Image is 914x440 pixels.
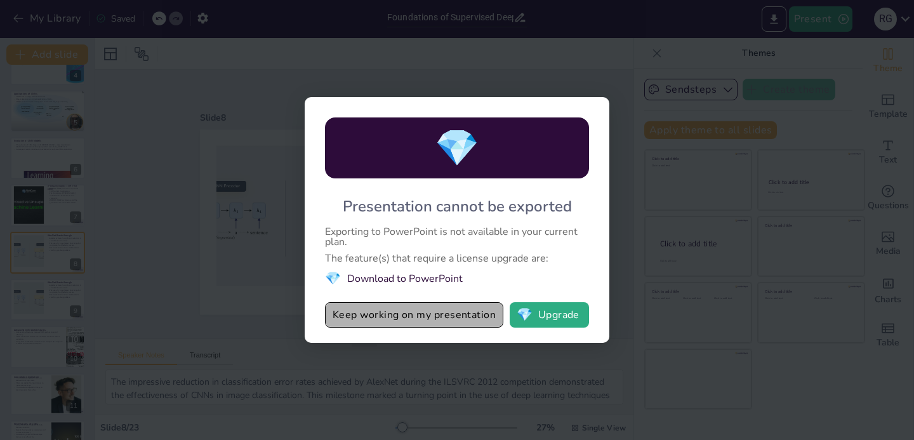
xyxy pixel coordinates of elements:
[325,270,589,287] li: Download to PowerPoint
[325,227,589,247] div: Exporting to PowerPoint is not available in your current plan.
[517,309,533,321] span: diamond
[343,196,572,217] div: Presentation cannot be exported
[325,270,341,287] span: diamond
[325,253,589,263] div: The feature(s) that require a license upgrade are:
[510,302,589,328] button: diamondUpgrade
[325,302,503,328] button: Keep working on my presentation
[435,124,479,173] span: diamond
